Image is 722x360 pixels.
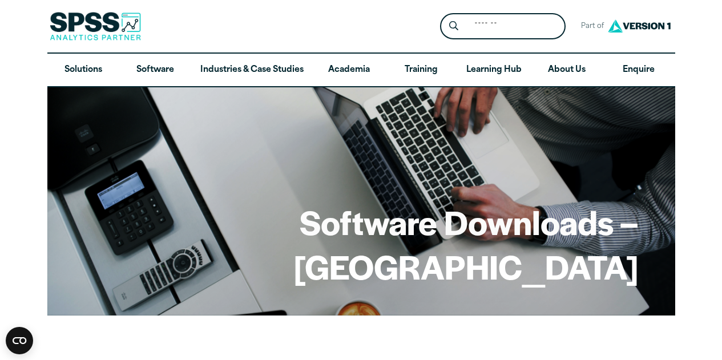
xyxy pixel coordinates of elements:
[575,18,605,35] span: Part of
[531,54,603,87] a: About Us
[440,13,566,40] form: Site Header Search Form
[84,200,639,288] h1: Software Downloads – [GEOGRAPHIC_DATA]
[47,54,675,87] nav: Desktop version of site main menu
[6,327,33,354] button: Open CMP widget
[605,15,673,37] img: Version1 Logo
[50,12,141,41] img: SPSS Analytics Partner
[385,54,457,87] a: Training
[119,54,191,87] a: Software
[191,54,313,87] a: Industries & Case Studies
[313,54,385,87] a: Academia
[603,54,675,87] a: Enquire
[457,54,531,87] a: Learning Hub
[449,21,458,31] svg: Search magnifying glass icon
[47,54,119,87] a: Solutions
[443,16,464,37] button: Search magnifying glass icon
